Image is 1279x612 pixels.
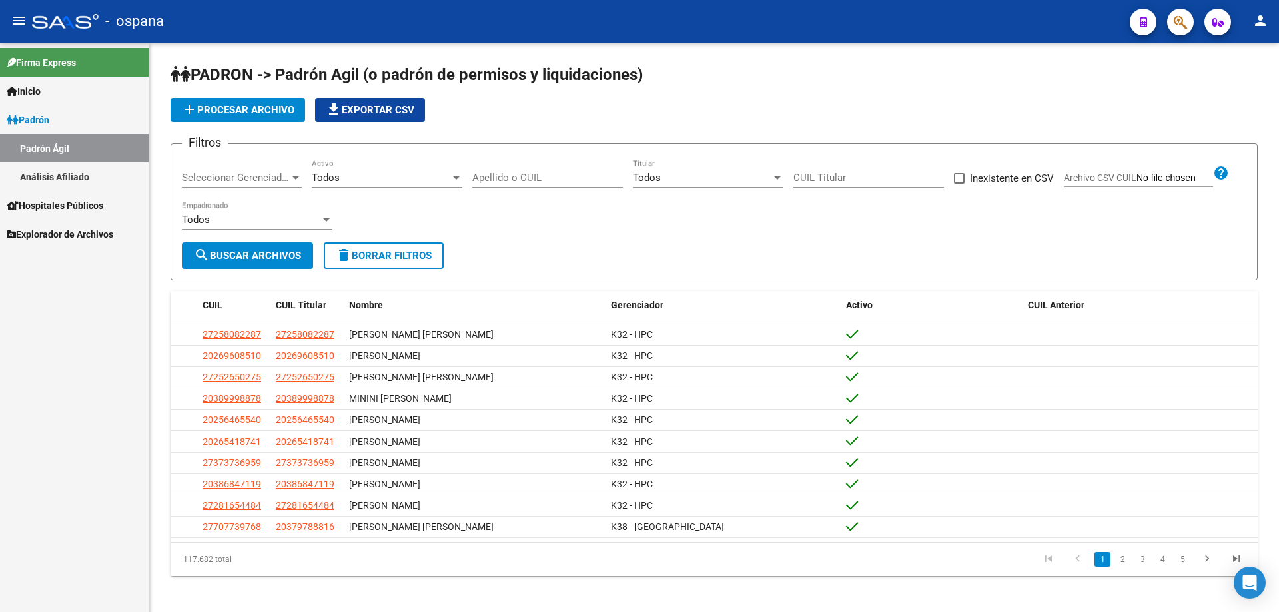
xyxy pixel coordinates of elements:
[1152,548,1172,571] li: page 4
[349,372,494,382] span: [PERSON_NAME] [PERSON_NAME]
[611,372,653,382] span: K32 - HPC
[181,104,294,116] span: Procesar archivo
[7,113,49,127] span: Padrón
[276,393,334,404] span: 20389998878
[203,521,261,532] span: 27707739768
[11,13,27,29] mat-icon: menu
[326,101,342,117] mat-icon: file_download
[349,393,452,404] span: MININI [PERSON_NAME]
[276,458,334,468] span: 27373736959
[1023,291,1258,320] datatable-header-cell: CUIL Anterior
[270,291,344,320] datatable-header-cell: CUIL Titular
[312,172,340,184] span: Todos
[276,414,334,425] span: 20256465540
[611,350,653,361] span: K32 - HPC
[611,300,663,310] span: Gerenciador
[611,458,653,468] span: K32 - HPC
[349,458,420,468] span: [PERSON_NAME]
[182,133,228,152] h3: Filtros
[1092,548,1112,571] li: page 1
[1224,552,1249,567] a: go to last page
[1036,552,1061,567] a: go to first page
[1132,548,1152,571] li: page 3
[349,414,420,425] span: [PERSON_NAME]
[336,250,432,262] span: Borrar Filtros
[1136,172,1213,184] input: Archivo CSV CUIL
[276,350,334,361] span: 20269608510
[1112,548,1132,571] li: page 2
[349,350,420,361] span: [PERSON_NAME]
[1234,567,1266,599] div: Open Intercom Messenger
[194,250,301,262] span: Buscar Archivos
[203,350,261,361] span: 20269608510
[276,300,326,310] span: CUIL Titular
[182,214,210,226] span: Todos
[349,436,420,447] span: [PERSON_NAME]
[1028,300,1084,310] span: CUIL Anterior
[324,242,444,269] button: Borrar Filtros
[203,372,261,382] span: 27252650275
[349,300,383,310] span: Nombre
[611,393,653,404] span: K32 - HPC
[197,291,270,320] datatable-header-cell: CUIL
[203,436,261,447] span: 20265418741
[1174,552,1190,567] a: 5
[633,172,661,184] span: Todos
[181,101,197,117] mat-icon: add
[7,84,41,99] span: Inicio
[349,329,494,340] span: [PERSON_NAME] [PERSON_NAME]
[611,479,653,489] span: K32 - HPC
[203,479,261,489] span: 20386847119
[276,436,334,447] span: 20265418741
[7,227,113,242] span: Explorador de Archivos
[970,170,1054,186] span: Inexistente en CSV
[203,414,261,425] span: 20256465540
[841,291,1023,320] datatable-header-cell: Activo
[276,521,334,532] span: 20379788816
[349,500,420,511] span: [PERSON_NAME]
[203,393,261,404] span: 20389998878
[182,172,290,184] span: Seleccionar Gerenciador
[336,247,352,263] mat-icon: delete
[611,500,653,511] span: K32 - HPC
[606,291,841,320] datatable-header-cell: Gerenciador
[276,479,334,489] span: 20386847119
[194,247,210,263] mat-icon: search
[349,479,420,489] span: [PERSON_NAME]
[203,500,261,511] span: 27281654484
[349,521,494,532] span: [PERSON_NAME] [PERSON_NAME]
[203,329,261,340] span: 27258082287
[1172,548,1192,571] li: page 5
[611,329,653,340] span: K32 - HPC
[7,55,76,70] span: Firma Express
[105,7,164,36] span: - ospana
[1114,552,1130,567] a: 2
[1252,13,1268,29] mat-icon: person
[344,291,606,320] datatable-header-cell: Nombre
[326,104,414,116] span: Exportar CSV
[276,500,334,511] span: 27281654484
[1064,172,1136,183] span: Archivo CSV CUIL
[203,300,222,310] span: CUIL
[1213,165,1229,181] mat-icon: help
[276,329,334,340] span: 27258082287
[171,98,305,122] button: Procesar archivo
[846,300,873,310] span: Activo
[1194,552,1220,567] a: go to next page
[315,98,425,122] button: Exportar CSV
[611,521,724,532] span: K38 - [GEOGRAPHIC_DATA]
[171,65,643,84] span: PADRON -> Padrón Agil (o padrón de permisos y liquidaciones)
[611,414,653,425] span: K32 - HPC
[276,372,334,382] span: 27252650275
[203,458,261,468] span: 27373736959
[1134,552,1150,567] a: 3
[171,543,386,576] div: 117.682 total
[7,198,103,213] span: Hospitales Públicos
[1154,552,1170,567] a: 4
[611,436,653,447] span: K32 - HPC
[1065,552,1090,567] a: go to previous page
[1094,552,1110,567] a: 1
[182,242,313,269] button: Buscar Archivos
